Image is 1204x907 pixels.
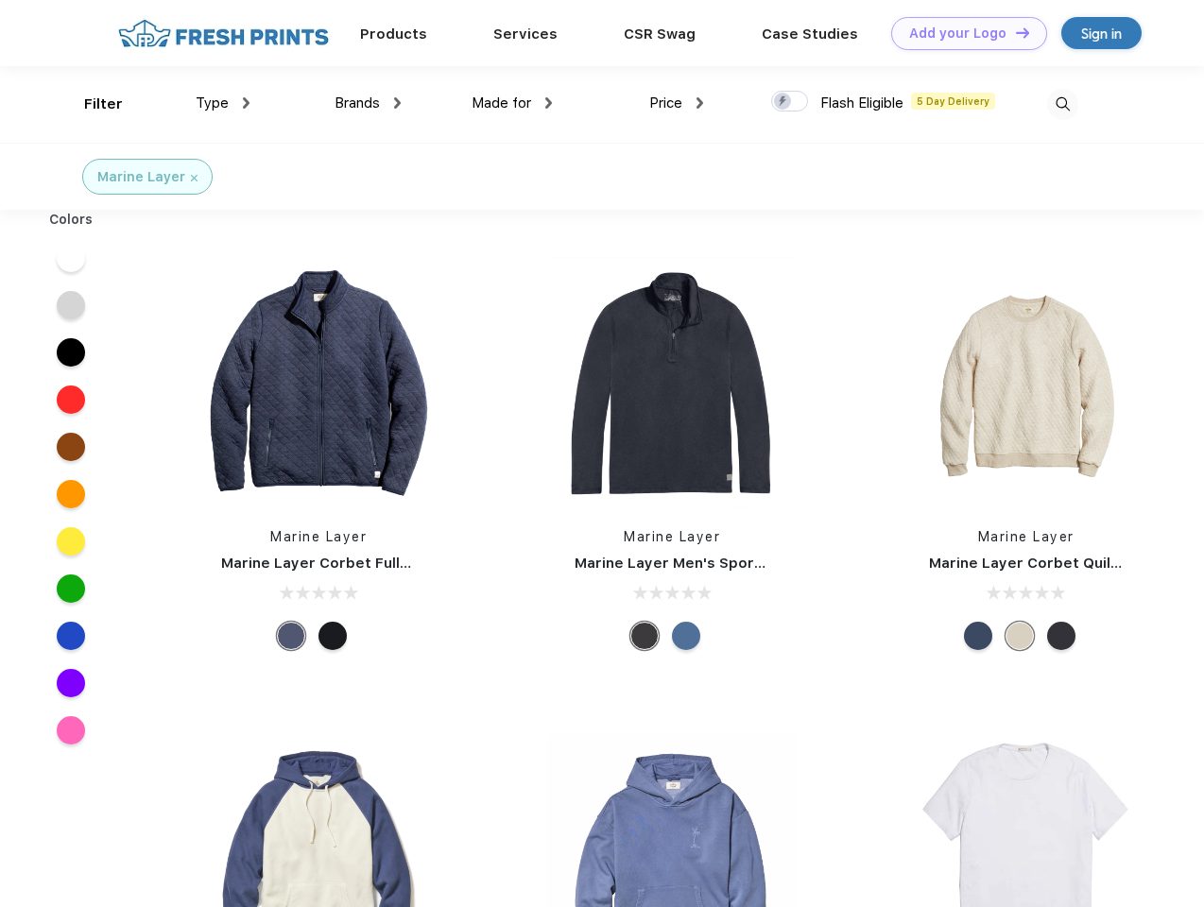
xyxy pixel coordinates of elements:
[112,17,335,50] img: fo%20logo%202.webp
[196,94,229,111] span: Type
[624,529,720,544] a: Marine Layer
[221,555,483,572] a: Marine Layer Corbet Full-Zip Jacket
[545,97,552,109] img: dropdown.png
[1047,89,1078,120] img: desktop_search.svg
[1047,622,1075,650] div: Charcoal
[394,97,401,109] img: dropdown.png
[911,93,995,110] span: 5 Day Delivery
[493,26,558,43] a: Services
[649,94,682,111] span: Price
[472,94,531,111] span: Made for
[672,622,700,650] div: Deep Denim
[909,26,1006,42] div: Add your Logo
[546,257,798,508] img: func=resize&h=266
[1061,17,1142,49] a: Sign in
[1016,27,1029,38] img: DT
[191,175,198,181] img: filter_cancel.svg
[97,167,185,187] div: Marine Layer
[243,97,249,109] img: dropdown.png
[1006,622,1034,650] div: Oat Heather
[270,529,367,544] a: Marine Layer
[318,622,347,650] div: Black
[697,97,703,109] img: dropdown.png
[193,257,444,508] img: func=resize&h=266
[335,94,380,111] span: Brands
[35,210,108,230] div: Colors
[630,622,659,650] div: Charcoal
[277,622,305,650] div: Navy
[624,26,696,43] a: CSR Swag
[820,94,903,111] span: Flash Eligible
[84,94,123,115] div: Filter
[901,257,1152,508] img: func=resize&h=266
[964,622,992,650] div: Navy Heather
[1081,23,1122,44] div: Sign in
[360,26,427,43] a: Products
[575,555,849,572] a: Marine Layer Men's Sport Quarter Zip
[978,529,1075,544] a: Marine Layer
